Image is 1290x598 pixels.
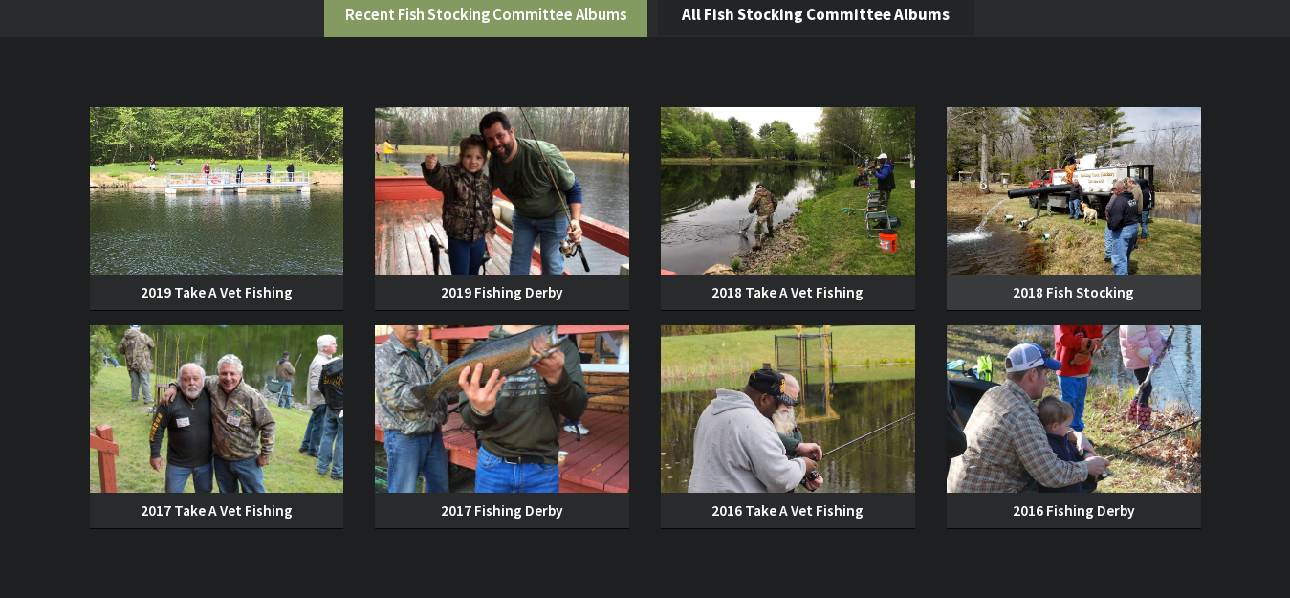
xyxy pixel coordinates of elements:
[90,493,344,529] span: 2017 Take A Vet Fishing
[661,107,915,275] img: 2018 Take A Vet Fishing
[947,325,1201,493] img: 2016 Fishing Derby
[947,493,1201,529] span: 2016 Fishing Derby
[375,493,629,529] span: 2017 Fishing Derby
[90,275,344,311] span: 2019 Take A Vet Fishing
[947,275,1201,311] span: 2018 Fish Stocking
[90,325,344,493] img: 2017 Take A Vet Fishing
[375,325,629,493] img: 2017 Fishing Derby
[661,493,915,529] span: 2016 Take A Vet Fishing
[375,275,629,311] span: 2019 Fishing Derby
[90,107,344,275] img: 2019 Take A Vet Fishing
[947,107,1201,275] img: 2018 Fish Stocking
[661,325,915,493] img: 2016 Take A Vet Fishing
[661,275,915,311] span: 2018 Take A Vet Fishing
[375,107,629,275] img: 2019 Fishing Derby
